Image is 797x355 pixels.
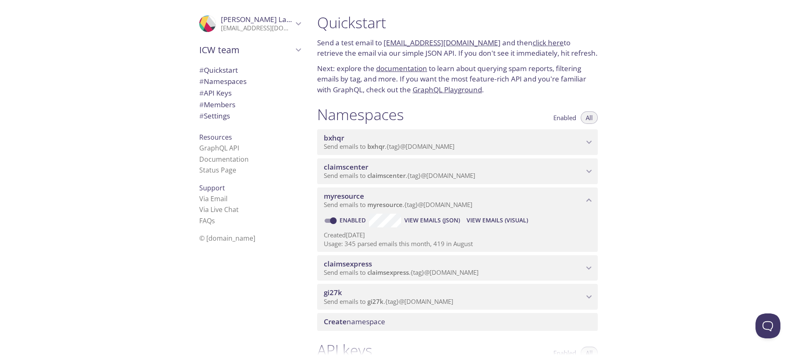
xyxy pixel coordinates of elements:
[199,76,247,86] span: Namespaces
[199,111,230,121] span: Settings
[317,187,598,213] div: myresource namespace
[199,65,204,75] span: #
[317,313,598,330] div: Create namespace
[463,214,531,227] button: View Emails (Visual)
[193,99,307,111] div: Members
[317,105,404,124] h1: Namespaces
[317,284,598,310] div: gi27k namespace
[221,15,314,24] span: [PERSON_NAME] Lakhinana
[367,142,385,150] span: bxhqr
[199,165,236,175] a: Status Page
[467,215,528,225] span: View Emails (Visual)
[317,129,598,155] div: bxhqr namespace
[324,317,347,326] span: Create
[324,142,455,150] span: Send emails to . {tag} @[DOMAIN_NAME]
[199,88,204,98] span: #
[317,158,598,184] div: claimscenter namespace
[221,24,293,32] p: [EMAIL_ADDRESS][DOMAIN_NAME]
[199,155,249,164] a: Documentation
[193,76,307,87] div: Namespaces
[755,313,780,338] iframe: Help Scout Beacon - Open
[199,100,235,109] span: Members
[324,288,342,297] span: gi27k
[193,110,307,122] div: Team Settings
[317,63,598,95] p: Next: explore the to learn about querying spam reports, filtering emails by tag, and more. If you...
[324,231,591,239] p: Created [DATE]
[367,268,409,276] span: claimsexpress
[199,234,255,243] span: © [DOMAIN_NAME]
[199,194,227,203] a: Via Email
[413,85,482,94] a: GraphQL Playground
[317,255,598,281] div: claimsexpress namespace
[324,268,479,276] span: Send emails to . {tag} @[DOMAIN_NAME]
[581,111,598,124] button: All
[199,44,293,56] span: ICW team
[367,171,406,180] span: claimscenter
[324,133,344,143] span: bxhqr
[324,171,475,180] span: Send emails to . {tag} @[DOMAIN_NAME]
[317,37,598,59] p: Send a test email to and then to retrieve the email via our simple JSON API. If you don't see it ...
[401,214,463,227] button: View Emails (JSON)
[324,191,364,201] span: myresource
[533,38,564,47] a: click here
[324,239,591,248] p: Usage: 345 parsed emails this month, 419 in August
[199,143,239,153] a: GraphQL API
[193,39,307,61] div: ICW team
[199,216,215,225] a: FAQ
[324,259,372,269] span: claimsexpress
[384,38,501,47] a: [EMAIL_ADDRESS][DOMAIN_NAME]
[404,215,460,225] span: View Emails (JSON)
[338,216,369,224] a: Enabled
[199,65,238,75] span: Quickstart
[324,317,385,326] span: namespace
[324,162,368,172] span: claimscenter
[376,64,427,73] a: documentation
[199,100,204,109] span: #
[324,297,453,306] span: Send emails to . {tag} @[DOMAIN_NAME]
[367,297,384,306] span: gi27k
[199,133,232,142] span: Resources
[317,13,598,32] h1: Quickstart
[324,200,472,209] span: Send emails to . {tag} @[DOMAIN_NAME]
[193,10,307,37] div: Rajesh Lakhinana
[199,205,239,214] a: Via Live Chat
[193,64,307,76] div: Quickstart
[199,183,225,192] span: Support
[367,200,403,209] span: myresource
[199,88,232,98] span: API Keys
[193,87,307,99] div: API Keys
[199,111,204,121] span: #
[548,111,581,124] button: Enabled
[212,216,215,225] span: s
[199,76,204,86] span: #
